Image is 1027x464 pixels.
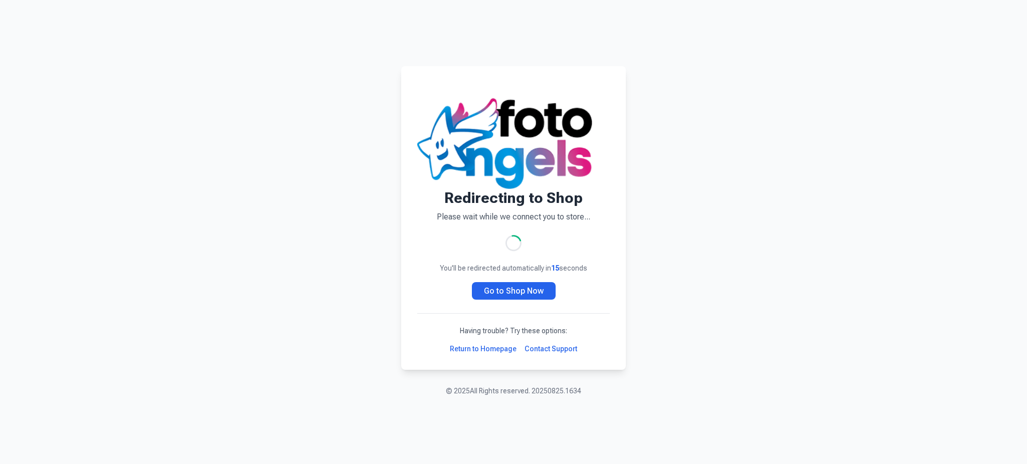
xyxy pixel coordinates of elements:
[417,326,610,336] p: Having trouble? Try these options:
[472,282,556,300] a: Go to Shop Now
[551,264,559,272] span: 15
[525,344,577,354] a: Contact Support
[450,344,517,354] a: Return to Homepage
[417,211,610,223] p: Please wait while we connect you to store...
[446,386,581,396] p: © 2025 All Rights reserved. 20250825.1634
[417,189,610,207] h1: Redirecting to Shop
[417,263,610,273] p: You'll be redirected automatically in seconds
